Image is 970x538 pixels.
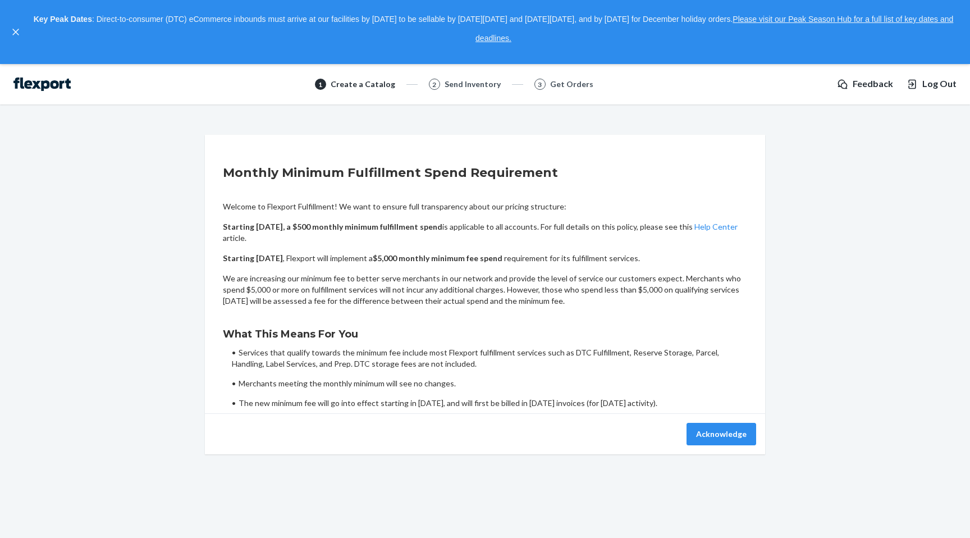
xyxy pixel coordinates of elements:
li: Merchants meeting the monthly minimum will see no changes. [232,378,747,389]
button: close, [10,26,21,38]
div: Send Inventory [445,79,501,90]
button: Log Out [907,77,957,90]
span: 3 [538,80,542,89]
a: Help Center [694,222,738,231]
span: 2 [432,80,436,89]
div: Create a Catalog [331,79,395,90]
div: Get Orders [550,79,593,90]
b: Starting [DATE], a $500 monthly minimum fulfillment spend [223,222,442,231]
h2: Monthly Minimum Fulfillment Spend Requirement [223,164,747,182]
strong: Key Peak Dates [34,15,92,24]
b: Starting [DATE] [223,253,283,263]
p: , Flexport will implement a requirement for its fulfillment services. [223,253,747,264]
a: Please visit our Peak Season Hub for a full list of key dates and deadlines. [475,15,953,43]
li: The new minimum fee will go into effect starting in [DATE], and will first be billed in [DATE] in... [232,398,747,409]
h3: What This Means For You [223,327,747,341]
span: Log Out [922,77,957,90]
img: Flexport logo [13,77,71,91]
p: : Direct-to-consumer (DTC) eCommerce inbounds must arrive at our facilities by [DATE] to be sella... [27,10,960,48]
button: Acknowledge [687,423,756,445]
p: We are increasing our minimum fee to better serve merchants in our network and provide the level ... [223,273,747,307]
b: $5,000 monthly minimum fee spend [373,253,502,263]
span: Feedback [853,77,893,90]
a: Feedback [837,77,893,90]
p: Welcome to Flexport Fulfillment! We want to ensure full transparency about our pricing structure: [223,201,747,212]
p: is applicable to all accounts. For full details on this policy, please see this article. [223,221,747,244]
span: 1 [318,80,322,89]
li: Services that qualify towards the minimum fee include most Flexport fulfillment services such as ... [232,347,747,370]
